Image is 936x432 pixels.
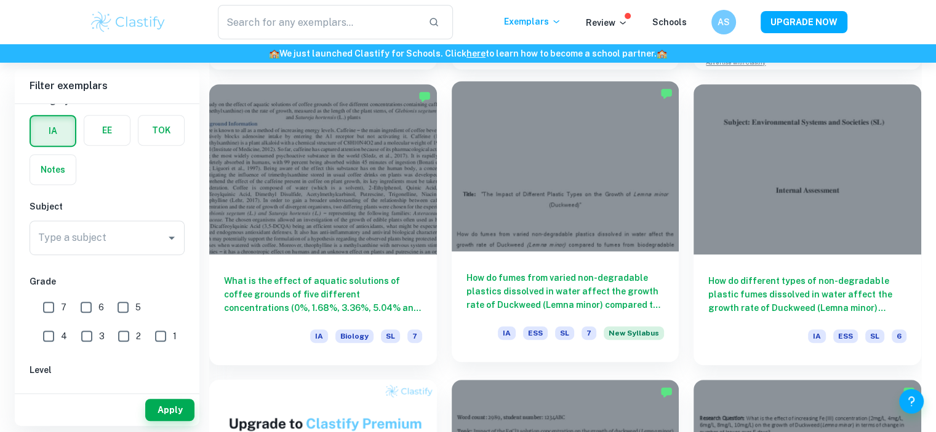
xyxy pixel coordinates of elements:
[407,329,422,343] span: 7
[604,326,664,340] span: New Syllabus
[708,274,906,315] h6: How do different types of non-degradable plastic fumes dissolved in water affect the growth rate ...
[761,11,847,33] button: UPGRADE NOW
[892,329,906,343] span: 6
[657,49,667,58] span: 🏫
[694,84,921,365] a: How do different types of non-degradable plastic fumes dissolved in water affect the growth rate ...
[30,200,185,213] h6: Subject
[466,271,665,312] h6: How do fumes from varied non-degradable plastics dissolved in water affect the growth rate of Duc...
[15,69,199,103] h6: Filter exemplars
[504,15,561,28] p: Exemplars
[224,274,422,315] h6: What is the effect of aquatic solutions of coffee grounds of five different concentrations (0%, 1...
[98,300,104,314] span: 6
[218,5,419,39] input: Search for any exemplars...
[716,15,730,29] h6: AS
[452,84,679,365] a: How do fumes from varied non-degradable plastics dissolved in water affect the growth rate of Duc...
[381,329,400,343] span: SL
[30,155,76,184] button: Notes
[582,326,596,340] span: 7
[660,386,673,398] img: Marked
[418,90,431,103] img: Marked
[138,116,184,145] button: TOK
[99,329,105,343] span: 3
[269,49,279,58] span: 🏫
[660,87,673,100] img: Marked
[652,17,687,27] a: Schools
[136,329,141,343] span: 2
[89,10,167,34] img: Clastify logo
[335,329,374,343] span: Biology
[31,116,75,146] button: IA
[833,329,858,343] span: ESS
[808,329,826,343] span: IA
[61,329,67,343] span: 4
[498,326,516,340] span: IA
[30,275,185,288] h6: Grade
[604,326,664,347] div: Starting from the May 2026 session, the ESS IA requirements have changed. We created this exempla...
[865,329,884,343] span: SL
[145,399,194,421] button: Apply
[555,326,574,340] span: SL
[163,229,180,246] button: Open
[523,326,548,340] span: ESS
[209,84,437,365] a: What is the effect of aquatic solutions of coffee grounds of five different concentrations (0%, 1...
[30,363,185,377] h6: Level
[135,300,141,314] span: 5
[84,116,130,145] button: EE
[466,49,486,58] a: here
[2,47,934,60] h6: We just launched Clastify for Schools. Click to learn how to become a school partner.
[903,386,915,398] img: Marked
[310,329,328,343] span: IA
[173,329,177,343] span: 1
[711,10,736,34] button: AS
[586,16,628,29] p: Review
[899,389,924,414] button: Help and Feedback
[61,300,66,314] span: 7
